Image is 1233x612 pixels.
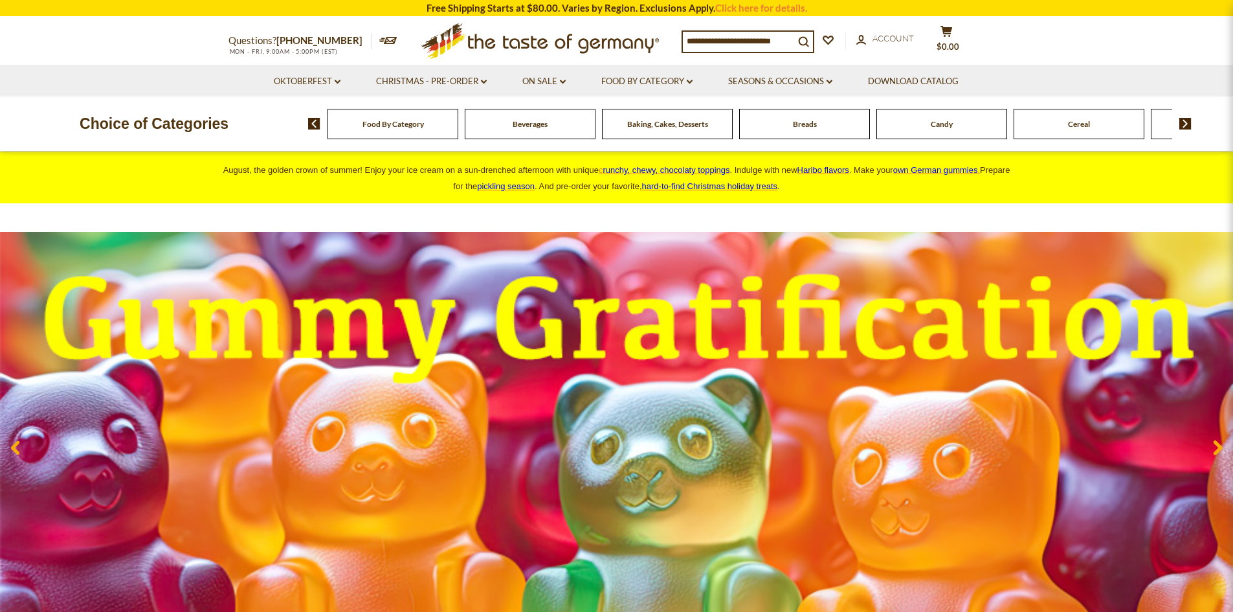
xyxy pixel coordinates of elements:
[715,2,807,14] a: Click here for details.
[893,165,978,175] span: own German gummies
[601,74,693,89] a: Food By Category
[603,165,729,175] span: runchy, chewy, chocolaty toppings
[937,41,959,52] span: $0.00
[928,25,966,58] button: $0.00
[376,74,487,89] a: Christmas - PRE-ORDER
[276,34,362,46] a: [PHONE_NUMBER]
[931,119,953,129] a: Candy
[893,165,980,175] a: own German gummies.
[1179,118,1192,130] img: next arrow
[308,118,320,130] img: previous arrow
[793,119,817,129] a: Breads
[599,165,730,175] a: crunchy, chewy, chocolaty toppings
[642,181,778,191] a: hard-to-find Christmas holiday treats
[1068,119,1090,129] a: Cereal
[522,74,566,89] a: On Sale
[477,181,535,191] a: pickling season
[868,74,959,89] a: Download Catalog
[797,165,849,175] a: Haribo flavors
[513,119,548,129] a: Beverages
[228,32,372,49] p: Questions?
[642,181,780,191] span: .
[872,33,914,43] span: Account
[856,32,914,46] a: Account
[362,119,424,129] a: Food By Category
[728,74,832,89] a: Seasons & Occasions
[223,165,1010,191] span: August, the golden crown of summer! Enjoy your ice cream on a sun-drenched afternoon with unique ...
[228,48,339,55] span: MON - FRI, 9:00AM - 5:00PM (EST)
[274,74,340,89] a: Oktoberfest
[627,119,708,129] a: Baking, Cakes, Desserts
